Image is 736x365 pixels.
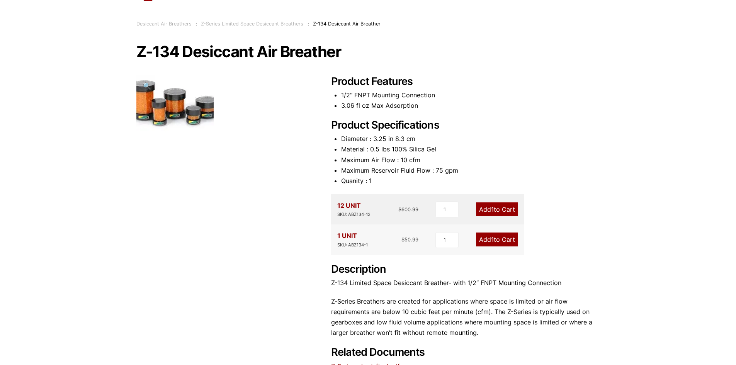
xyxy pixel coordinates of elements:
[341,100,600,111] li: 3.06 fl oz Max Adsorption
[195,21,197,27] span: :
[331,278,600,288] p: Z-134 Limited Space Desiccant Breather- with 1/2″ FNPT Mounting Connection
[136,44,600,60] h1: Z-134 Desiccant Air Breather
[341,90,600,100] li: 1/2" FNPT Mounting Connection
[476,233,518,246] a: Add1to Cart
[337,200,371,218] div: 12 UNIT
[337,211,371,218] div: SKU: ABZ134-12
[476,202,518,216] a: Add1to Cart
[401,236,405,243] span: $
[337,241,368,249] div: SKU: ABZ134-1
[331,296,600,338] p: Z-Series Breathers are created for applications where space is limited or air flow requirements a...
[201,21,303,27] a: Z-Series Limited Space Desiccant Breathers
[331,263,600,276] h2: Description
[398,206,401,212] span: $
[341,176,600,186] li: Quanity : 1
[341,134,600,144] li: Diameter : 3.25 in 8.3 cm
[491,236,494,243] span: 1
[398,206,418,212] bdi: 600.99
[337,231,368,248] div: 1 UNIT
[331,119,600,132] h2: Product Specifications
[341,144,600,154] li: Material : 0.5 lbs 100% Silica Gel
[308,21,309,27] span: :
[136,75,214,133] img: Z-134 Desiccant Air Breather
[401,236,418,243] bdi: 50.99
[341,155,600,165] li: Maximum Air Flow : 10 cfm
[143,81,151,90] span: 🔍
[136,75,158,97] a: View full-screen image gallery
[313,21,381,27] span: Z-134 Desiccant Air Breather
[136,100,214,107] a: Z-134 Desiccant Air Breather
[491,205,494,213] span: 1
[341,165,600,176] li: Maximum Reservoir Fluid Flow : 75 gpm
[331,75,600,88] h2: Product Features
[136,21,192,27] a: Desiccant Air Breathers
